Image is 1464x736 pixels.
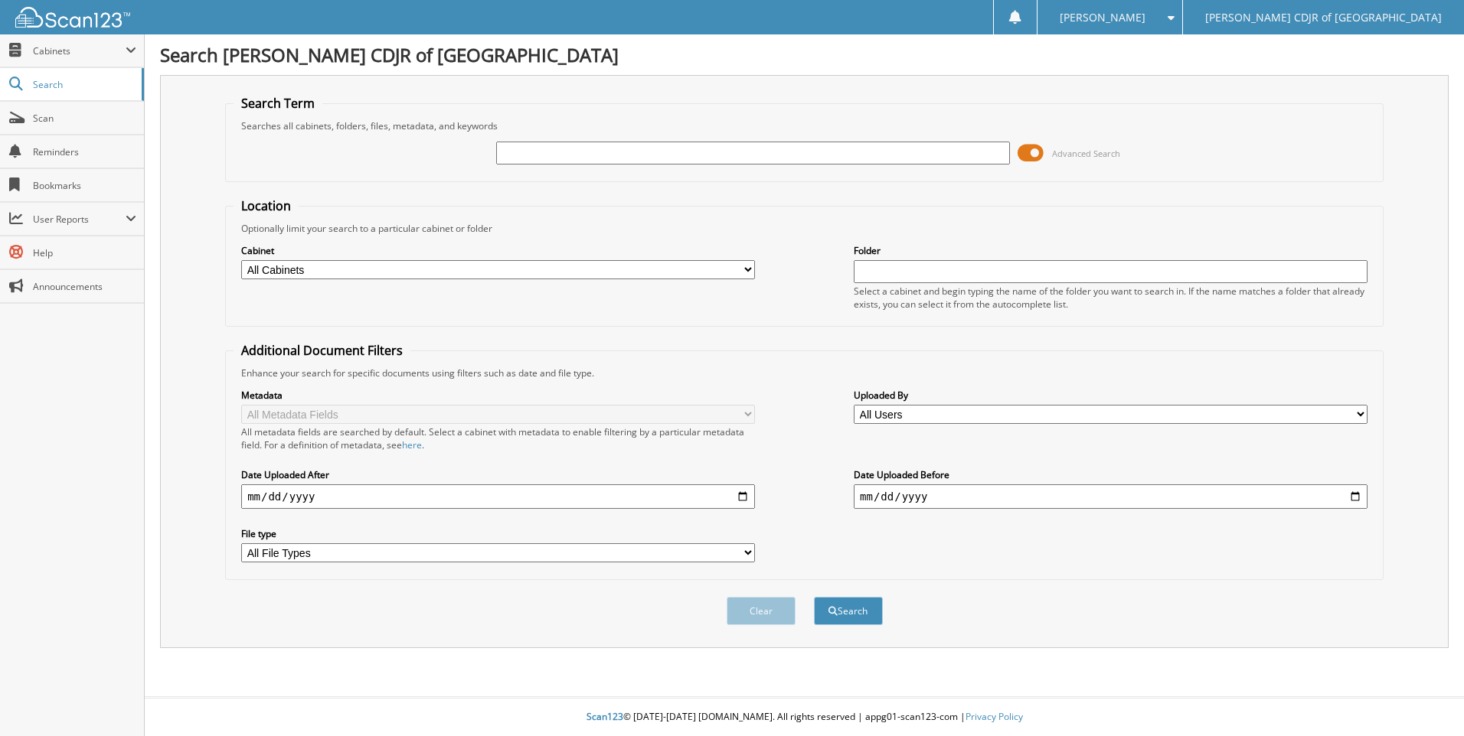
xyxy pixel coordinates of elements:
label: File type [241,527,755,540]
label: Metadata [241,389,755,402]
img: scan123-logo-white.svg [15,7,130,28]
input: start [241,484,755,509]
span: Scan123 [587,710,623,723]
span: Advanced Search [1052,148,1120,159]
span: Reminders [33,145,136,158]
span: [PERSON_NAME] [1060,13,1145,22]
legend: Search Term [234,95,322,112]
span: Cabinets [33,44,126,57]
span: User Reports [33,213,126,226]
iframe: Chat Widget [1387,663,1464,736]
label: Date Uploaded After [241,468,755,481]
div: Searches all cabinets, folders, files, metadata, and keywords [234,119,1375,132]
legend: Additional Document Filters [234,342,410,359]
span: Search [33,78,134,91]
div: Optionally limit your search to a particular cabinet or folder [234,222,1375,235]
a: here [402,438,422,451]
label: Uploaded By [854,389,1368,402]
label: Date Uploaded Before [854,468,1368,481]
span: Announcements [33,280,136,293]
span: Bookmarks [33,179,136,192]
div: © [DATE]-[DATE] [DOMAIN_NAME]. All rights reserved | appg01-scan123-com | [145,699,1464,736]
input: end [854,484,1368,509]
button: Search [814,597,883,625]
label: Cabinet [241,244,755,257]
div: All metadata fields are searched by default. Select a cabinet with metadata to enable filtering b... [241,425,755,451]
div: Enhance your search for specific documents using filters such as date and file type. [234,366,1375,379]
a: Privacy Policy [966,710,1023,723]
span: Help [33,246,136,259]
legend: Location [234,197,299,214]
button: Clear [727,597,796,625]
div: Select a cabinet and begin typing the name of the folder you want to search in. If the name match... [854,285,1368,311]
span: Scan [33,112,136,125]
h1: Search [PERSON_NAME] CDJR of [GEOGRAPHIC_DATA] [160,42,1449,67]
span: [PERSON_NAME] CDJR of [GEOGRAPHIC_DATA] [1205,13,1442,22]
label: Folder [854,244,1368,257]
